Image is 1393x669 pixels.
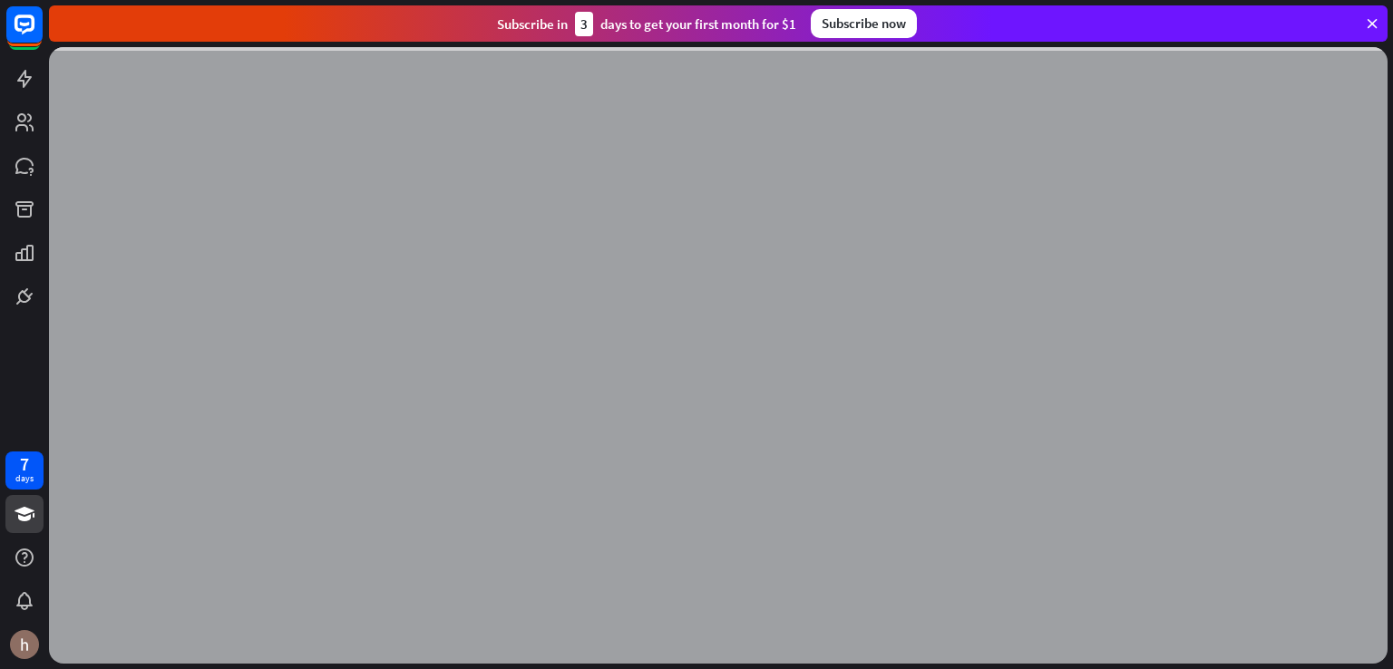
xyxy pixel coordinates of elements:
a: 7 days [5,451,44,490]
div: Subscribe now [811,9,917,38]
div: Subscribe in days to get your first month for $1 [497,12,796,36]
div: 3 [575,12,593,36]
div: days [15,472,34,485]
div: 7 [20,456,29,472]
